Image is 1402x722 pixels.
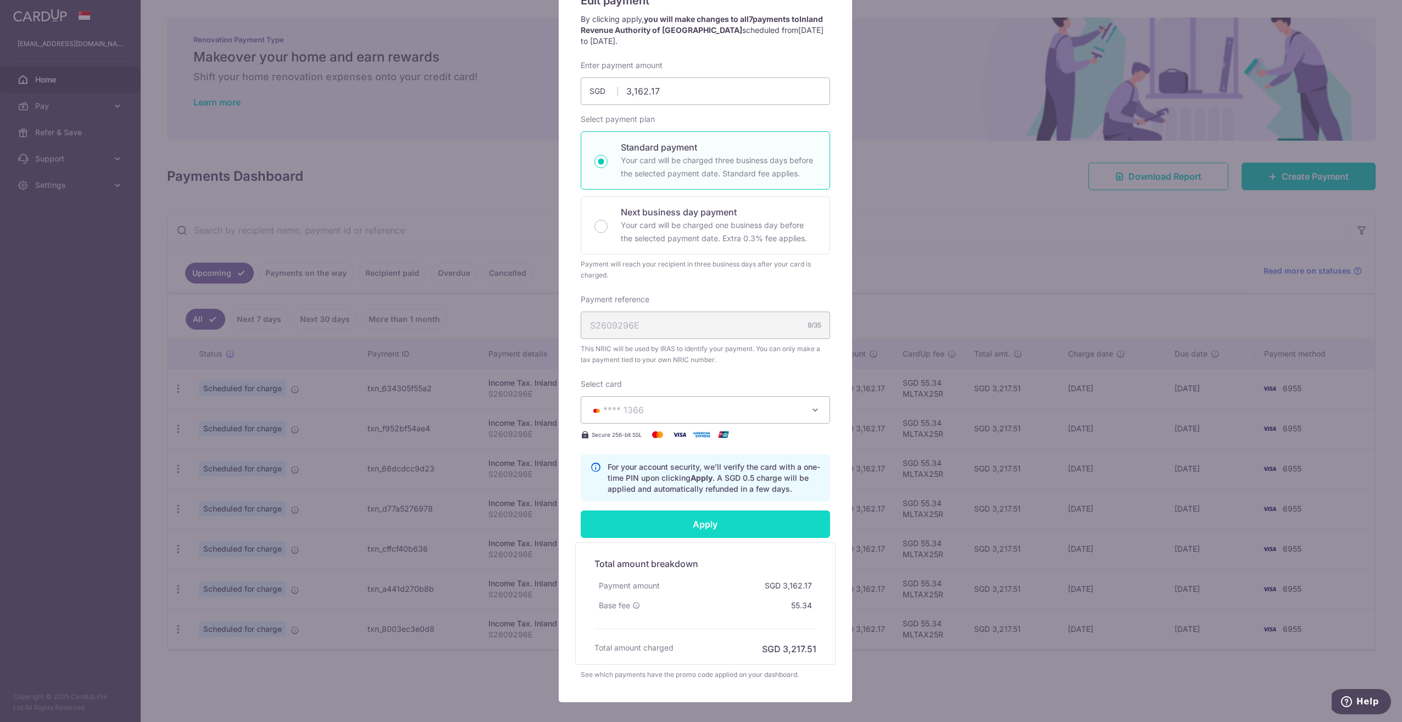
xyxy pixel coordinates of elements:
p: Next business day payment [621,206,816,219]
div: 55.34 [787,596,816,615]
img: Visa [669,428,691,441]
div: Payment will reach your recipient in three business days after your card is charged. [581,259,830,281]
img: American Express [691,428,713,441]
p: For your account security, we’ll verify the card with a one-time PIN upon clicking . A SGD 0.5 ch... [608,462,821,495]
span: 7 [749,14,753,24]
p: Your card will be charged one business day before the selected payment date. Extra 0.3% fee applies. [621,219,816,245]
iframe: Opens a widget where you can find more information [1332,689,1391,717]
img: Mastercard [647,428,669,441]
div: Payment amount [594,576,664,596]
div: 9/35 [808,320,821,331]
h5: Total amount breakdown [594,557,816,570]
span: Base fee [599,600,630,611]
input: Apply [581,510,830,538]
h6: Total amount charged [594,642,674,653]
strong: you will make changes to all payments to [581,14,823,35]
b: Apply [691,473,713,482]
h6: SGD 3,217.51 [762,642,816,656]
img: MASTERCARD [590,407,603,414]
div: SGD 3,162.17 [760,576,816,596]
p: Standard payment [621,141,816,154]
span: This NRIC will be used by IRAS to identify your payment. You can only make a tax payment tied to ... [581,343,830,365]
label: Select payment plan [581,114,655,125]
p: Your card will be charged three business days before the selected payment date. Standard fee appl... [621,154,816,180]
label: Enter payment amount [581,60,663,71]
span: Secure 256-bit SSL [592,430,642,439]
input: 0.00 [581,77,830,105]
div: See which payments have the promo code applied on your dashboard. [581,669,830,680]
span: SGD [589,86,618,97]
p: By clicking apply, scheduled from . [581,14,830,47]
label: Payment reference [581,294,649,305]
img: UnionPay [713,428,735,441]
label: Select card [581,379,622,390]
